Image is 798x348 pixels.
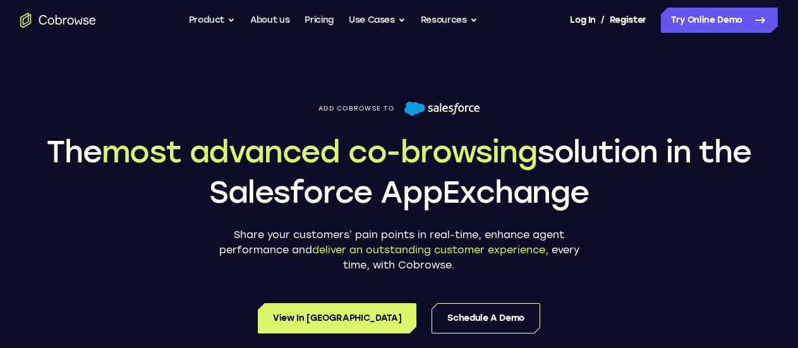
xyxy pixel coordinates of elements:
[250,8,289,33] a: About us
[601,13,605,28] span: /
[210,227,589,273] p: Share your customers’ pain points in real-time, enhance agent performance and , every time, with ...
[312,244,545,256] span: deliver an outstanding customer experience
[661,8,778,33] a: Try Online Demo
[570,8,595,33] a: Log In
[20,131,778,212] h1: The solution in the Salesforce AppExchange
[258,303,416,333] a: View in [GEOGRAPHIC_DATA]
[318,105,394,112] span: Add Cobrowse to
[20,13,96,28] a: Go to the home page
[305,8,334,33] a: Pricing
[421,8,478,33] button: Resources
[432,303,540,333] a: Schedule a Demo
[610,8,646,33] a: Register
[102,133,537,170] span: most advanced co-browsing
[189,8,236,33] button: Product
[349,8,406,33] button: Use Cases
[404,101,480,116] img: Salesforce logo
